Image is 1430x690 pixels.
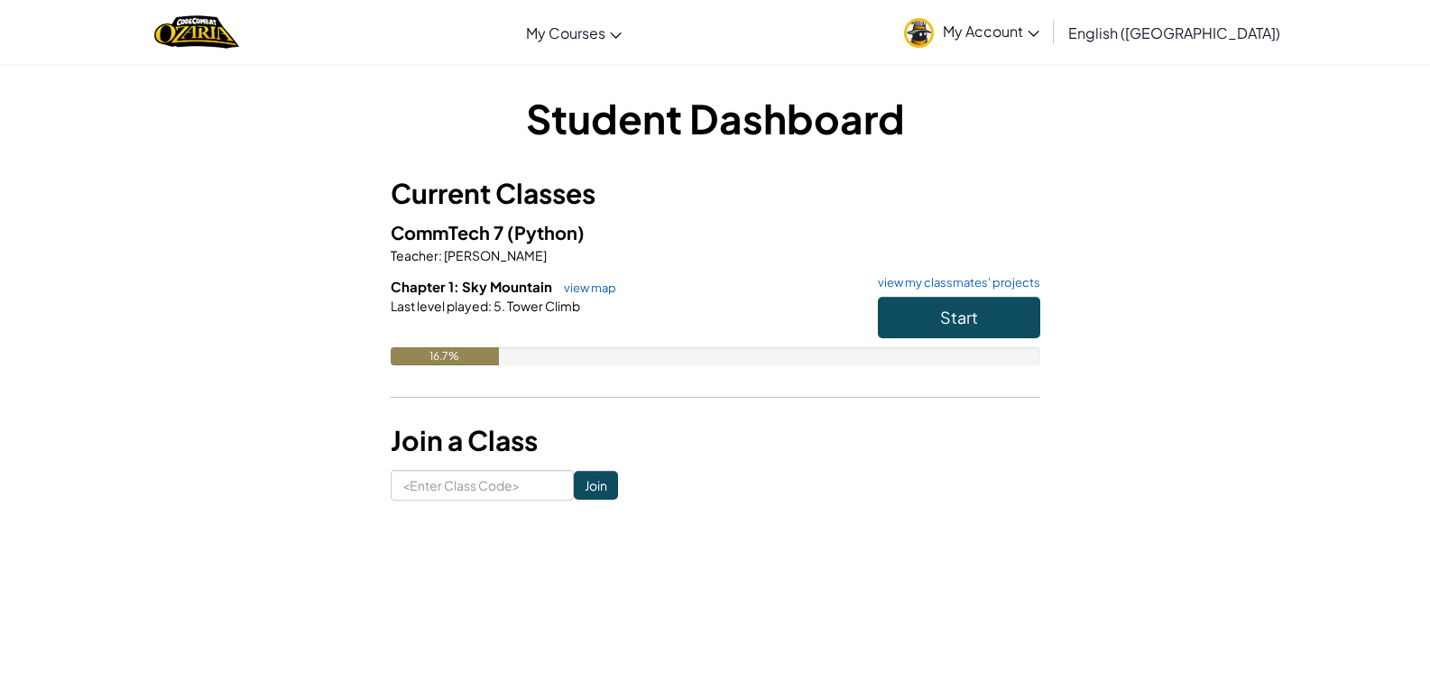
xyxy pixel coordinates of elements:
[492,298,505,314] span: 5.
[505,298,580,314] span: Tower Climb
[391,247,438,263] span: Teacher
[943,22,1039,41] span: My Account
[391,90,1040,146] h1: Student Dashboard
[488,298,492,314] span: :
[869,277,1040,289] a: view my classmates' projects
[940,307,978,327] span: Start
[391,298,488,314] span: Last level played
[154,14,238,51] a: Ozaria by CodeCombat logo
[574,471,618,500] input: Join
[438,247,442,263] span: :
[391,173,1040,214] h3: Current Classes
[1068,23,1280,42] span: English ([GEOGRAPHIC_DATA])
[895,4,1048,60] a: My Account
[904,18,934,48] img: avatar
[507,221,585,244] span: (Python)
[442,247,547,263] span: [PERSON_NAME]
[1059,8,1289,57] a: English ([GEOGRAPHIC_DATA])
[391,420,1040,461] h3: Join a Class
[154,14,238,51] img: Home
[391,221,507,244] span: CommTech 7
[517,8,631,57] a: My Courses
[391,347,499,365] div: 16.7%
[878,297,1040,338] button: Start
[526,23,605,42] span: My Courses
[391,278,555,295] span: Chapter 1: Sky Mountain
[555,281,616,295] a: view map
[391,470,574,501] input: <Enter Class Code>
